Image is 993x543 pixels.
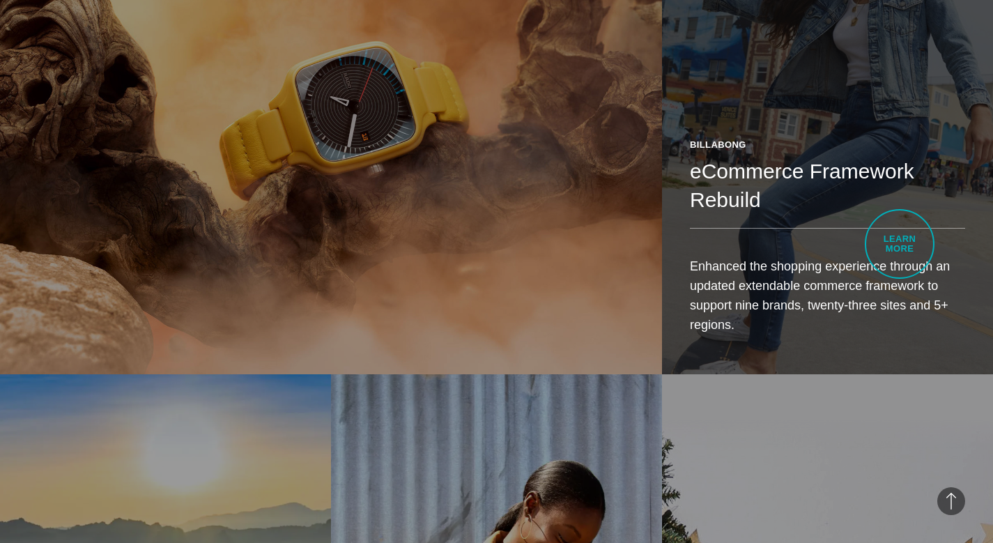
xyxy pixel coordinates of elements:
div: Billabong [690,138,965,152]
h2: eCommerce Framework Rebuild [690,158,965,213]
button: Back to Top [937,487,965,515]
p: Enhanced the shopping experience through an updated extendable commerce framework to support nine... [690,257,965,335]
